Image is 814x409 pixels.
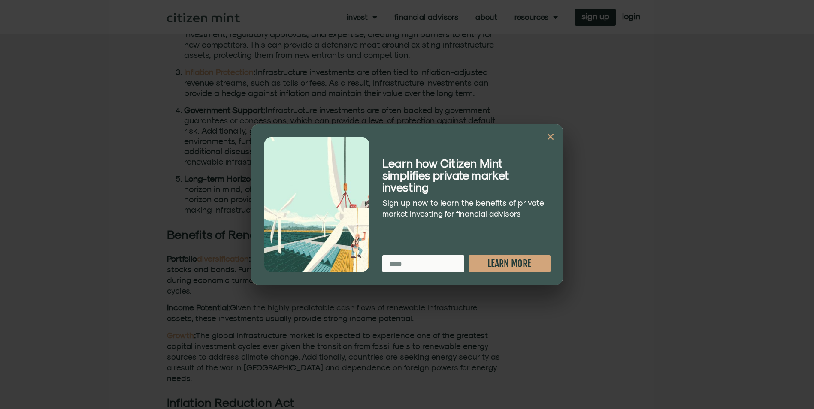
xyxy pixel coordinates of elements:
[382,198,551,219] p: Sign up now to learn the benefits of private market investing for financial advisors
[487,259,531,268] span: LEARN MORE
[546,132,555,141] a: Close
[264,137,369,272] img: turbine_illustration_portrait
[382,255,551,277] form: New Form
[469,255,551,272] button: LEARN MORE
[382,157,551,193] h2: Learn how Citizen Mint simplifies private market investing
